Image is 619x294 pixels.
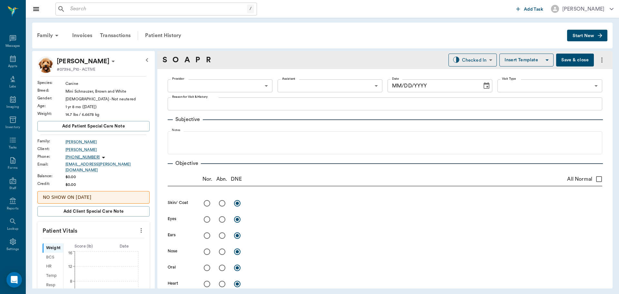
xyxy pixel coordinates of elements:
[462,56,487,64] div: Checked In
[68,251,72,255] tspan: 16
[65,139,150,145] a: [PERSON_NAME]
[195,54,200,66] a: P
[37,206,150,217] button: Add client Special Care Note
[43,262,63,271] div: HR
[172,95,208,99] label: Reason for Visit & History
[65,104,150,110] div: 1 yr 8 mo ([DATE])
[65,96,150,102] div: [DEMOGRAPHIC_DATA] - Not neutered
[37,121,150,131] button: Add patient Special Care Note
[7,206,19,211] div: Reports
[514,3,546,15] button: Add Task
[499,54,554,66] button: Insert Template
[231,175,241,183] p: DNE
[6,272,22,288] div: Open Intercom Messenger
[206,54,211,66] a: R
[37,80,65,86] div: Species :
[37,161,65,167] div: Email :
[567,30,607,42] button: Start New
[173,116,203,123] p: Subjective
[43,280,63,290] div: Resp
[6,105,19,109] div: Imaging
[596,55,607,66] button: more
[65,112,150,117] div: 14.7 lbs / 6.6678 kg
[8,166,17,170] div: Forms
[43,194,144,201] p: NO SHOW ON [DATE]
[141,28,185,43] a: Patient History
[172,128,181,133] label: Notes
[37,111,65,117] div: Weight :
[65,155,100,160] p: [PHONE_NUMBER]
[6,247,19,252] div: Settings
[64,243,104,249] div: Score ( lb )
[168,200,188,206] label: Skin/ Coat
[37,181,65,187] div: Credit :
[65,182,150,188] div: $0.00
[65,147,150,153] a: [PERSON_NAME]
[556,54,594,66] button: Save & close
[37,87,65,93] div: Breed :
[502,76,516,81] label: Visit Type
[562,5,604,13] div: [PERSON_NAME]
[37,173,65,179] div: Balance :
[70,279,72,283] tspan: 8
[282,76,295,81] label: Assistant
[65,81,150,86] div: Canine
[136,225,146,236] button: more
[37,222,150,238] p: Patient Vitals
[172,54,179,66] a: O
[173,159,201,167] p: Objective
[57,56,109,66] div: Chip Luce
[247,5,254,13] div: /
[37,138,65,144] div: Family :
[202,175,212,183] p: Nor.
[68,5,247,14] input: Search
[216,175,227,183] p: Abn.
[65,161,150,173] a: [EMAIL_ADDRESS][PERSON_NAME][DOMAIN_NAME]
[57,56,109,66] p: [PERSON_NAME]
[65,88,150,94] div: Mini Schnauzer, Brown and White
[64,208,124,215] span: Add client Special Care Note
[43,271,63,280] div: Temp
[392,76,399,81] label: Date
[37,95,65,101] div: Gender :
[168,264,176,270] label: Oral
[184,54,190,66] a: A
[104,243,144,249] div: Date
[168,280,179,286] label: Heart
[5,125,20,130] div: Inventory
[162,54,167,66] a: S
[68,28,96,43] a: Invoices
[168,232,176,238] label: Ears
[62,123,125,130] span: Add patient Special Care Note
[68,264,72,268] tspan: 12
[9,186,16,191] div: Staff
[168,248,177,254] label: Nose
[9,145,17,150] div: Tasks
[37,103,65,109] div: Age :
[480,79,493,92] button: Choose date
[37,146,65,152] div: Client :
[168,216,176,222] label: Eyes
[30,3,43,15] button: Close drawer
[8,64,17,69] div: Appts
[96,28,134,43] a: Transactions
[546,3,619,15] button: [PERSON_NAME]
[9,84,16,89] div: Labs
[43,243,63,253] div: Weight
[65,174,150,180] div: $0.00
[388,79,477,92] input: MM/DD/YYYY
[567,175,592,183] span: All Normal
[37,154,65,159] div: Phone :
[37,56,54,73] img: Profile Image
[43,253,63,262] div: BCS
[5,44,20,48] div: Messages
[7,227,18,231] div: Lookup
[33,28,64,43] div: Family
[57,66,95,72] p: #07396_P10 - ACTIVE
